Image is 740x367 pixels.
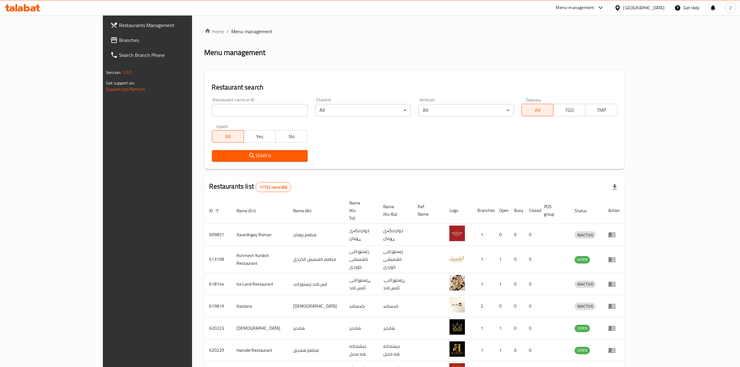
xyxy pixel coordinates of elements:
td: خواردنگەی ڕۆمان [344,224,378,246]
span: Name (Ku-So) [349,199,371,222]
td: 1 [494,317,509,339]
td: 0 [524,224,539,246]
td: 2 [472,295,494,317]
td: [DEMOGRAPHIC_DATA] [288,295,344,317]
img: Shandiz [449,319,465,335]
a: Branches [105,33,227,48]
div: [GEOGRAPHIC_DATA] [623,4,664,11]
td: 1 [494,339,509,361]
span: OPEN [575,256,590,263]
th: Closed [524,197,539,224]
span: OPEN [575,325,590,332]
button: No [275,130,307,143]
button: All [522,104,554,116]
td: شانديز [378,317,413,339]
span: Name (Ku-Ba) [383,203,406,218]
td: خواردنگەی ڕۆمان [378,224,413,246]
td: 1 [494,246,509,273]
th: Action [603,197,625,224]
a: Search Branch Phone [105,48,227,62]
td: شانديز [288,317,344,339]
th: Branches [472,197,494,224]
img: Ice Land Restaurant [449,275,465,291]
td: Kshmesh Kurdish Restaurant [232,246,288,273]
span: 1.0.0 [122,68,132,76]
span: All [215,132,241,141]
span: 11732 record(s) [256,184,291,190]
td: 0 [509,295,524,317]
span: Search [217,152,303,160]
td: 0 [509,339,524,361]
th: Open [494,197,509,224]
td: 0 [494,224,509,246]
div: OPEN [575,256,590,264]
td: 1 [494,273,509,295]
span: Menu management [232,28,273,35]
span: No [278,132,305,141]
span: Yes [246,132,273,141]
nav: breadcrumb [205,28,625,35]
span: All [524,106,551,115]
span: Name (Ar) [293,207,319,214]
img: Kastana [449,297,465,313]
label: Delivery [526,98,541,102]
td: مطعم همديل [288,339,344,361]
td: Kastana [232,295,288,317]
span: INACTIVE [575,303,596,310]
h2: Restaurant search [212,83,617,92]
img: Kshmesh Kurdish Restaurant [449,250,465,266]
td: مطعم رومان [288,224,344,246]
span: INACTIVE [575,281,596,288]
td: 0 [524,246,539,273]
span: Version: [106,68,121,76]
a: Support.OpsPlatform [106,85,145,93]
td: 0 [494,295,509,317]
img: Hamdel Restaurant [449,341,465,357]
h2: Restaurants list [209,182,292,192]
td: 0 [524,339,539,361]
span: Z [729,4,732,11]
div: Menu [608,346,620,354]
td: 1 [472,273,494,295]
td: Ice Land Restaurant [232,273,288,295]
td: رێستۆرانتی کشمیشى كوردى [378,246,413,273]
div: Menu [608,231,620,238]
li: / [227,28,229,35]
h2: Menu management [205,48,266,57]
td: 0 [524,295,539,317]
td: 0 [509,273,524,295]
td: 1 [472,224,494,246]
span: INACTIVE [575,232,596,239]
div: Menu-management [556,4,594,11]
span: Status [575,207,595,214]
td: Hamdel Restaurant [232,339,288,361]
span: TMP [588,106,615,115]
button: TGO [553,104,585,116]
div: OPEN [575,347,590,354]
td: شانديز [344,317,378,339]
button: Yes [244,130,276,143]
td: ڕێستۆرانتی ئایس لاند [344,273,378,295]
td: 0 [509,317,524,339]
td: 0 [524,273,539,295]
td: ايس لاند ريستورانت [288,273,344,295]
div: INACTIVE [575,231,596,239]
label: Upsell [216,124,228,128]
td: 1 [472,339,494,361]
span: Search Branch Phone [119,51,222,59]
td: کەستانە [378,295,413,317]
a: Restaurants Management [105,18,227,33]
div: Menu [608,280,620,288]
td: 0 [509,224,524,246]
th: Busy [509,197,524,224]
span: Ref. Name [418,203,437,218]
td: جيشتخانه هه مديل [344,339,378,361]
td: Xwardngay Roman [232,224,288,246]
img: Xwardngay Roman [449,226,465,241]
td: رێستۆرانتی کشمیشى كوردى [344,246,378,273]
td: کەستانە [344,295,378,317]
span: Branches [119,36,222,44]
